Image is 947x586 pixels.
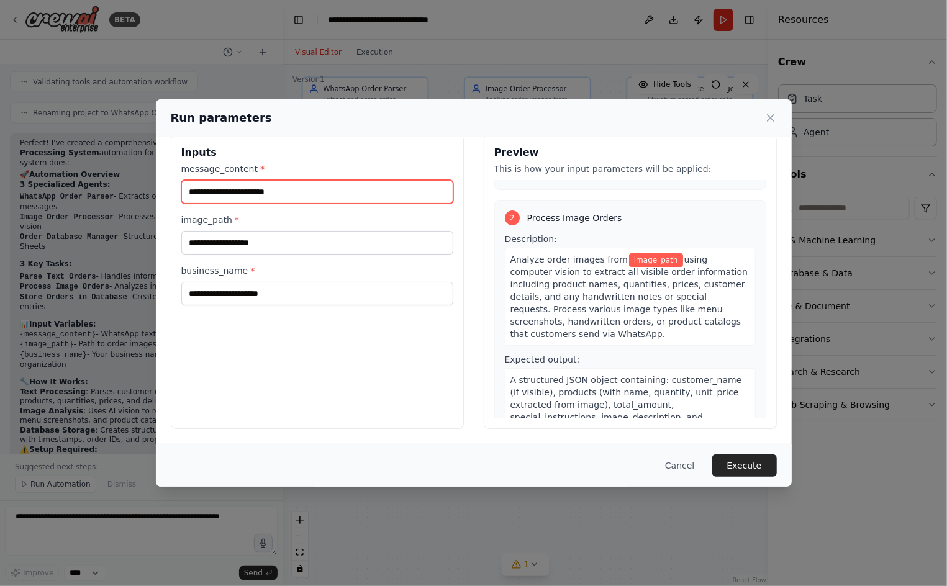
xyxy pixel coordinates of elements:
label: image_path [181,214,453,226]
button: Execute [712,454,777,477]
span: Analyze order images from [510,255,628,264]
button: Cancel [655,454,704,477]
span: A structured JSON object containing: customer_name (if visible), products (with name, quantity, u... [510,375,742,435]
span: Variable: image_path [629,253,683,267]
label: message_content [181,163,453,175]
p: This is how your input parameters will be applied: [494,163,766,175]
div: 2 [505,210,520,225]
h3: Preview [494,145,766,160]
span: Process Image Orders [527,212,622,224]
span: Description: [505,234,557,244]
span: Expected output: [505,354,580,364]
label: business_name [181,264,453,277]
h3: Inputs [181,145,453,160]
span: using computer vision to extract all visible order information including product names, quantitie... [510,255,748,339]
h2: Run parameters [171,109,272,127]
